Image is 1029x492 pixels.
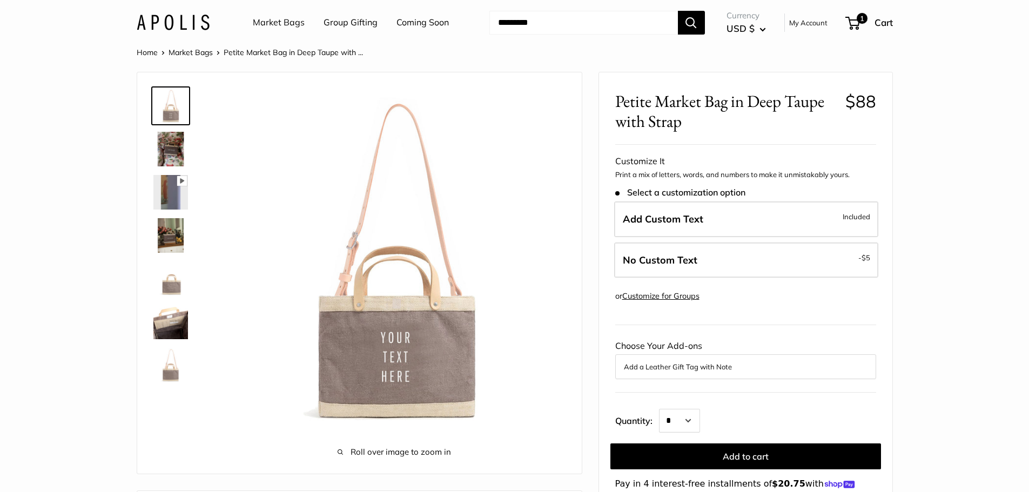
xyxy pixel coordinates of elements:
[615,289,700,304] div: or
[151,259,190,298] a: Petite Market Bag in Deep Taupe with Strap
[153,175,188,210] img: Petite Market Bag in Deep Taupe with Strap
[153,261,188,296] img: Petite Market Bag in Deep Taupe with Strap
[856,13,867,24] span: 1
[151,346,190,385] a: Petite Market Bag in Deep Taupe with Strap
[615,170,876,180] p: Print a mix of letters, words, and numbers to make it unmistakably yours.
[623,254,697,266] span: No Custom Text
[624,360,867,373] button: Add a Leather Gift Tag with Note
[727,20,766,37] button: USD $
[224,89,566,430] img: Petite Market Bag in Deep Taupe with Strap
[169,48,213,57] a: Market Bags
[862,253,870,262] span: $5
[858,251,870,264] span: -
[151,86,190,125] a: Petite Market Bag in Deep Taupe with Strap
[137,15,210,30] img: Apolis
[224,444,566,460] span: Roll over image to zoom in
[137,48,158,57] a: Home
[678,11,705,35] button: Search
[614,201,878,237] label: Add Custom Text
[846,14,893,31] a: 1 Cart
[489,11,678,35] input: Search...
[615,91,837,131] span: Petite Market Bag in Deep Taupe with Strap
[224,48,363,57] span: Petite Market Bag in Deep Taupe with ...
[610,443,881,469] button: Add to cart
[614,242,878,278] label: Leave Blank
[153,89,188,123] img: Petite Market Bag in Deep Taupe with Strap
[727,23,755,34] span: USD $
[615,338,876,379] div: Choose Your Add-ons
[875,17,893,28] span: Cart
[151,130,190,169] a: Petite Market Bag in Deep Taupe with Strap
[843,210,870,223] span: Included
[789,16,828,29] a: My Account
[153,132,188,166] img: Petite Market Bag in Deep Taupe with Strap
[151,216,190,255] a: Petite Market Bag in Deep Taupe with Strap
[623,213,703,225] span: Add Custom Text
[151,173,190,212] a: Petite Market Bag in Deep Taupe with Strap
[253,15,305,31] a: Market Bags
[137,45,363,59] nav: Breadcrumb
[153,218,188,253] img: Petite Market Bag in Deep Taupe with Strap
[324,15,378,31] a: Group Gifting
[151,302,190,341] a: Petite Market Bag in Deep Taupe with Strap
[153,305,188,339] img: Petite Market Bag in Deep Taupe with Strap
[615,406,659,433] label: Quantity:
[153,348,188,382] img: Petite Market Bag in Deep Taupe with Strap
[727,8,766,23] span: Currency
[396,15,449,31] a: Coming Soon
[622,291,700,301] a: Customize for Groups
[615,153,876,170] div: Customize It
[615,187,745,198] span: Select a customization option
[845,91,876,112] span: $88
